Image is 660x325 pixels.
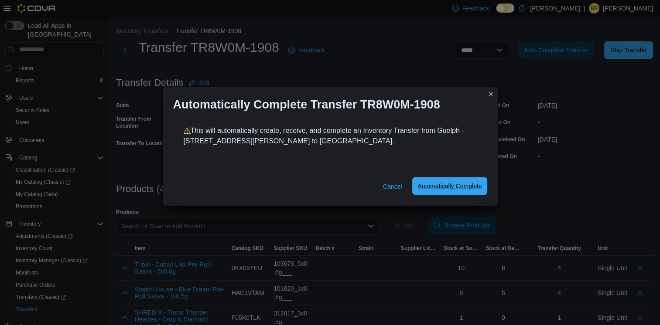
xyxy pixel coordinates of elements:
p: This will automatically create, receive, and complete an Inventory Transfer from Guelph - [STREET... [184,125,477,146]
span: Cancel [383,182,402,191]
button: Closes this modal window [486,89,496,99]
h1: Automatically Complete Transfer TR8W0M-1908 [173,98,440,112]
button: Cancel [380,178,406,195]
span: Automatically Complete [417,182,482,190]
button: Automatically Complete [412,177,487,195]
